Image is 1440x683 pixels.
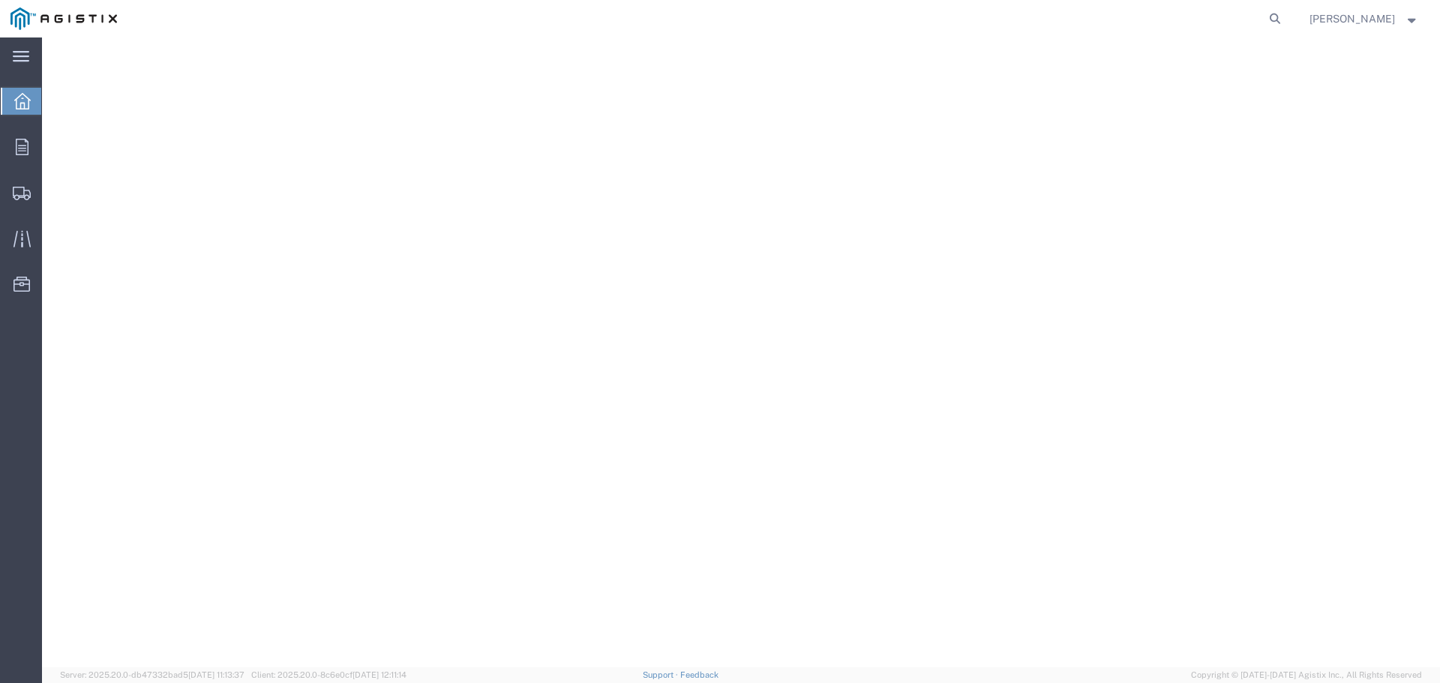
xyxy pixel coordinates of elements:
span: Dave Thomas [1309,10,1395,27]
span: [DATE] 11:13:37 [188,670,244,679]
iframe: FS Legacy Container [42,37,1440,667]
button: [PERSON_NAME] [1309,10,1420,28]
img: logo [10,7,117,30]
a: Feedback [680,670,718,679]
span: Server: 2025.20.0-db47332bad5 [60,670,244,679]
span: Client: 2025.20.0-8c6e0cf [251,670,406,679]
a: Support [643,670,680,679]
span: Copyright © [DATE]-[DATE] Agistix Inc., All Rights Reserved [1191,669,1422,682]
span: [DATE] 12:11:14 [352,670,406,679]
